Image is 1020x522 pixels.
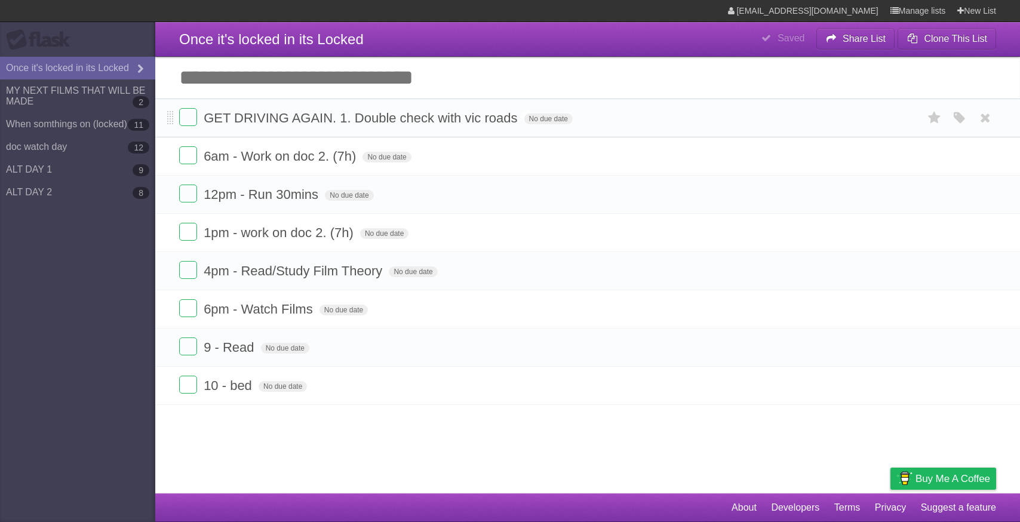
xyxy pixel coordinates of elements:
button: Clone This List [898,28,996,50]
a: About [732,496,757,519]
span: No due date [259,381,307,392]
label: Done [179,337,197,355]
b: 8 [133,187,149,199]
b: Saved [778,33,804,43]
span: 12pm - Run 30mins [204,187,321,202]
label: Star task [923,108,946,128]
label: Done [179,108,197,126]
label: Done [179,376,197,394]
span: 10 - bed [204,378,255,393]
label: Done [179,146,197,164]
a: Terms [834,496,861,519]
div: Flask [6,29,78,51]
img: Buy me a coffee [896,468,913,489]
b: 12 [128,142,149,153]
span: No due date [261,343,309,354]
span: 1pm - work on doc 2. (7h) [204,225,357,240]
a: Buy me a coffee [890,468,996,490]
b: 9 [133,164,149,176]
span: 6am - Work on doc 2. (7h) [204,149,359,164]
b: 2 [133,96,149,108]
b: Share List [843,33,886,44]
a: Privacy [875,496,906,519]
span: No due date [319,305,368,315]
label: Done [179,261,197,279]
span: 9 - Read [204,340,257,355]
label: Done [179,299,197,317]
span: No due date [360,228,408,239]
span: 4pm - Read/Study Film Theory [204,263,385,278]
span: 6pm - Watch Films [204,302,316,317]
span: Once it's locked in its Locked [179,31,364,47]
label: Done [179,223,197,241]
span: No due date [325,190,373,201]
label: Done [179,185,197,202]
button: Share List [816,28,895,50]
span: No due date [524,113,573,124]
b: Clone This List [924,33,987,44]
span: GET DRIVING AGAIN. 1. Double check with vic roads [204,110,520,125]
a: Developers [771,496,819,519]
span: No due date [389,266,437,277]
b: 11 [128,119,149,131]
span: No due date [362,152,411,162]
a: Suggest a feature [921,496,996,519]
span: Buy me a coffee [915,468,990,489]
